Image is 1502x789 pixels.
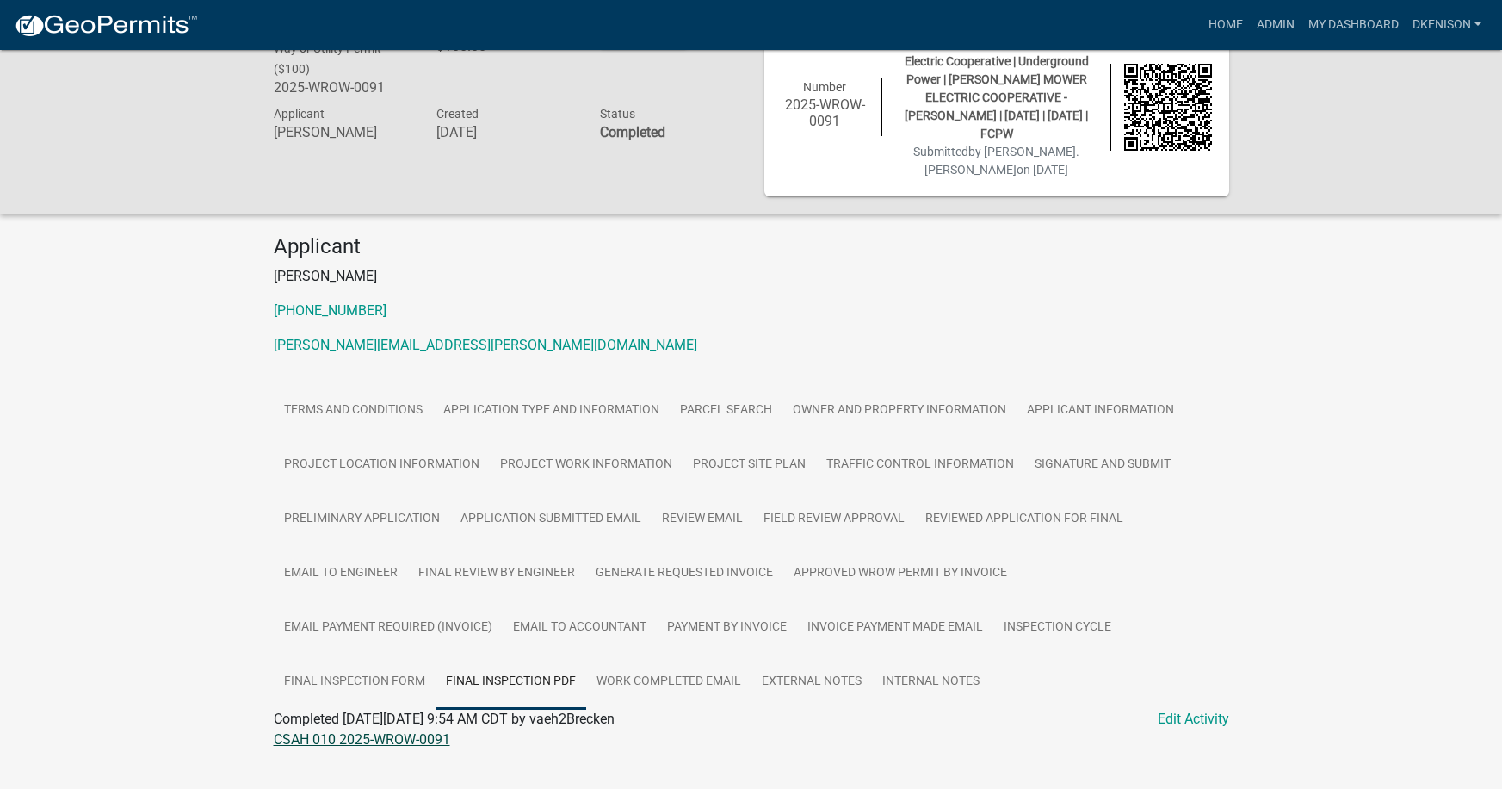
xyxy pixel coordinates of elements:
[586,655,751,710] a: Work Completed Email
[816,438,1024,493] a: Traffic Control Information
[274,655,436,710] a: Final Inspection Form
[274,438,490,493] a: Project Location Information
[657,600,797,655] a: Payment by Invoice
[274,711,615,727] span: Completed [DATE][DATE] 9:54 AM CDT by vaeh2Brecken
[490,438,683,493] a: Project Work Information
[683,438,816,493] a: Project Site Plan
[274,492,450,547] a: Preliminary Application
[274,546,408,601] a: Email to Engineer
[436,655,586,710] a: Final Inspection PDF
[670,383,782,438] a: Parcel search
[450,492,652,547] a: Application Submitted Email
[436,124,574,140] h6: [DATE]
[783,546,1017,601] a: Approved WROW Permit by Invoice
[652,492,753,547] a: Review Email
[1202,9,1250,41] a: Home
[1017,383,1184,438] a: Applicant Information
[274,124,411,140] h6: [PERSON_NAME]
[1124,64,1212,152] img: QR code
[274,79,411,96] h6: 2025-WROW-0091
[408,546,585,601] a: Final Review by Engineer
[993,600,1122,655] a: Inspection Cycle
[1250,9,1301,41] a: Admin
[274,107,325,121] span: Applicant
[274,266,1229,287] p: [PERSON_NAME]
[924,145,1079,177] span: by [PERSON_NAME].[PERSON_NAME]
[782,96,869,129] h6: 2025-WROW-0091
[585,546,783,601] a: Generate Requested Invoice
[751,655,872,710] a: External Notes
[274,600,503,655] a: Email Payment Required (Invoice)
[1301,9,1406,41] a: My Dashboard
[1024,438,1181,493] a: Signature and Submit
[600,107,635,121] span: Status
[1158,709,1229,730] a: Edit Activity
[913,145,1079,177] span: Submitted on [DATE]
[1406,9,1488,41] a: dkenison
[797,600,993,655] a: Invoice Payment Made Email
[433,383,670,438] a: Application Type and Information
[600,124,665,140] strong: Completed
[782,383,1017,438] a: Owner and Property Information
[803,80,846,94] span: Number
[436,107,479,121] span: Created
[274,731,450,748] a: CSAH 010 2025-WROW-0091
[274,337,697,353] a: [PERSON_NAME][EMAIL_ADDRESS][PERSON_NAME][DOMAIN_NAME]
[915,492,1134,547] a: Reviewed Application for Final
[503,600,657,655] a: Email to Accountant
[274,234,1229,259] h4: Applicant
[274,383,433,438] a: Terms and Conditions
[274,302,386,319] a: [PHONE_NUMBER]
[872,655,990,710] a: Internal Notes
[753,492,915,547] a: Field Review Approval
